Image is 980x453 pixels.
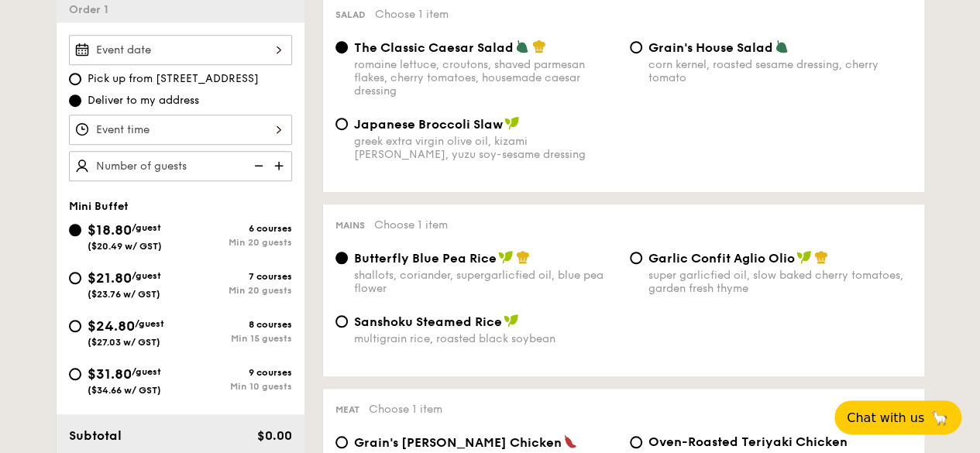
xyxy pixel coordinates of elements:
[354,117,503,132] span: Japanese Broccoli Slaw
[515,39,529,53] img: icon-vegetarian.fe4039eb.svg
[335,41,348,53] input: The Classic Caesar Saladromaine lettuce, croutons, shaved parmesan flakes, cherry tomatoes, house...
[69,115,292,145] input: Event time
[648,434,848,449] span: Oven-Roasted Teriyaki Chicken
[181,319,292,330] div: 8 courses
[88,385,161,396] span: ($34.66 w/ GST)
[88,289,160,300] span: ($23.76 w/ GST)
[648,269,912,295] div: super garlicfied oil, slow baked cherry tomatoes, garden fresh thyme
[335,252,348,264] input: Butterfly Blue Pea Riceshallots, coriander, supergarlicfied oil, blue pea flower
[375,8,449,21] span: Choose 1 item
[335,118,348,130] input: Japanese Broccoli Slawgreek extra virgin olive oil, kizami [PERSON_NAME], yuzu soy-sesame dressing
[335,436,348,448] input: Grain's [PERSON_NAME] Chickennyonya [PERSON_NAME], masala powder, lemongrass
[532,39,546,53] img: icon-chef-hat.a58ddaea.svg
[269,151,292,180] img: icon-add.58712e84.svg
[847,410,924,425] span: Chat with us
[630,436,642,448] input: Oven-Roasted Teriyaki Chickenhouse-blend teriyaki sauce, baby bok choy, king oyster and shiitake ...
[256,428,291,443] span: $0.00
[354,269,617,295] div: shallots, coriander, supergarlicfied oil, blue pea flower
[88,221,132,239] span: $18.80
[354,135,617,161] div: greek extra virgin olive oil, kizami [PERSON_NAME], yuzu soy-sesame dressing
[181,237,292,248] div: Min 20 guests
[335,404,359,415] span: Meat
[88,337,160,348] span: ($27.03 w/ GST)
[498,250,514,264] img: icon-vegan.f8ff3823.svg
[69,151,292,181] input: Number of guests
[648,251,795,266] span: Garlic Confit Aglio Olio
[563,434,577,448] img: icon-spicy.37a8142b.svg
[88,93,199,108] span: Deliver to my address
[88,71,259,87] span: Pick up from [STREET_ADDRESS]
[69,320,81,332] input: $24.80/guest($27.03 w/ GST)8 coursesMin 15 guests
[648,40,773,55] span: Grain's House Salad
[354,40,514,55] span: The Classic Caesar Salad
[181,285,292,296] div: Min 20 guests
[246,151,269,180] img: icon-reduce.1d2dbef1.svg
[69,3,115,16] span: Order 1
[69,272,81,284] input: $21.80/guest($23.76 w/ GST)7 coursesMin 20 guests
[88,365,132,383] span: $31.80
[369,403,442,416] span: Choose 1 item
[88,317,135,335] span: $24.80
[374,218,448,232] span: Choose 1 item
[88,241,162,252] span: ($20.49 w/ GST)
[132,222,161,233] span: /guest
[135,318,164,329] span: /guest
[69,35,292,65] input: Event date
[796,250,812,264] img: icon-vegan.f8ff3823.svg
[69,428,122,443] span: Subtotal
[516,250,530,264] img: icon-chef-hat.a58ddaea.svg
[181,333,292,344] div: Min 15 guests
[354,314,502,329] span: Sanshoku Steamed Rice
[775,39,789,53] img: icon-vegetarian.fe4039eb.svg
[181,223,292,234] div: 6 courses
[181,367,292,378] div: 9 courses
[132,270,161,281] span: /guest
[504,116,520,130] img: icon-vegan.f8ff3823.svg
[132,366,161,377] span: /guest
[504,314,519,328] img: icon-vegan.f8ff3823.svg
[354,251,497,266] span: Butterfly Blue Pea Rice
[834,400,961,434] button: Chat with us🦙
[69,73,81,85] input: Pick up from [STREET_ADDRESS]
[335,220,365,231] span: Mains
[335,9,366,20] span: Salad
[930,409,949,427] span: 🦙
[354,332,617,345] div: multigrain rice, roasted black soybean
[88,269,132,287] span: $21.80
[181,381,292,392] div: Min 10 guests
[630,41,642,53] input: Grain's House Saladcorn kernel, roasted sesame dressing, cherry tomato
[181,271,292,282] div: 7 courses
[69,224,81,236] input: $18.80/guest($20.49 w/ GST)6 coursesMin 20 guests
[814,250,828,264] img: icon-chef-hat.a58ddaea.svg
[630,252,642,264] input: Garlic Confit Aglio Oliosuper garlicfied oil, slow baked cherry tomatoes, garden fresh thyme
[69,368,81,380] input: $31.80/guest($34.66 w/ GST)9 coursesMin 10 guests
[335,315,348,328] input: Sanshoku Steamed Ricemultigrain rice, roasted black soybean
[354,435,562,450] span: Grain's [PERSON_NAME] Chicken
[354,58,617,98] div: romaine lettuce, croutons, shaved parmesan flakes, cherry tomatoes, housemade caesar dressing
[69,94,81,107] input: Deliver to my address
[648,58,912,84] div: corn kernel, roasted sesame dressing, cherry tomato
[69,200,129,213] span: Mini Buffet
